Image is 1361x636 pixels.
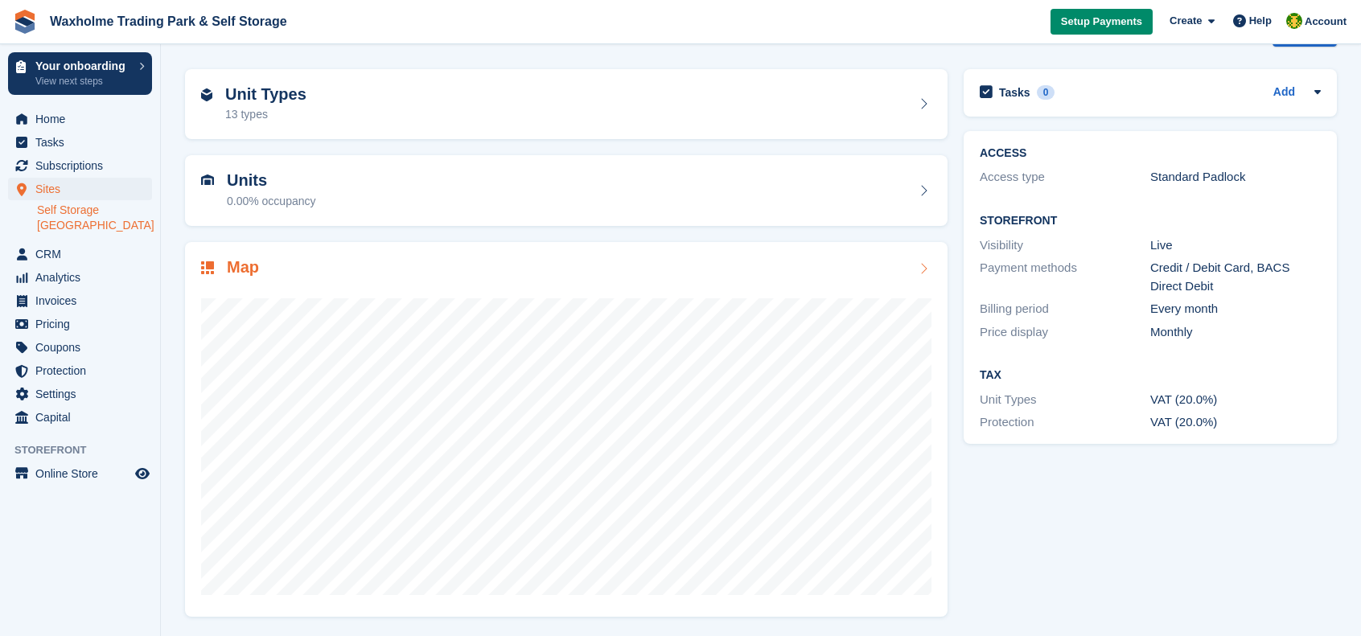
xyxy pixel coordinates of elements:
a: Map [185,242,948,618]
span: Settings [35,383,132,405]
img: stora-icon-8386f47178a22dfd0bd8f6a31ec36ba5ce8667c1dd55bd0f319d3a0aa187defe.svg [13,10,37,34]
a: Unit Types 13 types [185,69,948,140]
h2: Units [227,171,316,190]
a: menu [8,266,152,289]
img: unit-icn-7be61d7bf1b0ce9d3e12c5938cc71ed9869f7b940bace4675aadf7bd6d80202e.svg [201,174,214,186]
div: 0.00% occupancy [227,193,316,210]
a: Units 0.00% occupancy [185,155,948,226]
span: Create [1170,13,1202,29]
a: menu [8,383,152,405]
div: Every month [1150,300,1321,318]
div: Monthly [1150,323,1321,342]
div: Standard Padlock [1150,168,1321,187]
a: menu [8,462,152,485]
img: map-icn-33ee37083ee616e46c38cad1a60f524a97daa1e2b2c8c0bc3eb3415660979fc1.svg [201,261,214,274]
span: Sites [35,178,132,200]
span: Invoices [35,289,132,312]
a: Setup Payments [1051,9,1153,35]
div: Unit Types [980,391,1150,409]
div: Visibility [980,236,1150,255]
span: Help [1249,13,1272,29]
div: Billing period [980,300,1150,318]
a: menu [8,336,152,359]
h2: Tasks [999,85,1030,100]
span: Subscriptions [35,154,132,177]
div: 13 types [225,106,306,123]
h2: ACCESS [980,147,1321,160]
h2: Tax [980,369,1321,382]
span: Coupons [35,336,132,359]
span: Storefront [14,442,160,458]
span: Analytics [35,266,132,289]
span: Capital [35,406,132,429]
span: Online Store [35,462,132,485]
a: menu [8,154,152,177]
div: Access type [980,168,1150,187]
a: Self Storage [GEOGRAPHIC_DATA] [37,203,152,233]
a: Waxholme Trading Park & Self Storage [43,8,294,35]
h2: Map [227,258,259,277]
div: 0 [1037,85,1055,100]
div: Payment methods [980,259,1150,295]
div: Protection [980,413,1150,432]
a: Your onboarding View next steps [8,52,152,95]
div: Credit / Debit Card, BACS Direct Debit [1150,259,1321,295]
a: Add [1273,84,1295,102]
a: menu [8,243,152,265]
p: View next steps [35,74,131,88]
a: menu [8,406,152,429]
a: menu [8,359,152,382]
span: Pricing [35,313,132,335]
div: Live [1150,236,1321,255]
a: Preview store [133,464,152,483]
div: VAT (20.0%) [1150,413,1321,432]
span: Home [35,108,132,130]
a: menu [8,289,152,312]
a: menu [8,313,152,335]
p: Your onboarding [35,60,131,72]
div: VAT (20.0%) [1150,391,1321,409]
img: Waxholme Self Storage [1286,13,1302,29]
span: Protection [35,359,132,382]
span: Tasks [35,131,132,154]
a: menu [8,108,152,130]
a: menu [8,131,152,154]
span: Setup Payments [1061,14,1142,30]
img: unit-type-icn-2b2737a686de81e16bb02015468b77c625bbabd49415b5ef34ead5e3b44a266d.svg [201,88,212,101]
div: Price display [980,323,1150,342]
span: CRM [35,243,132,265]
a: menu [8,178,152,200]
span: Account [1305,14,1347,30]
h2: Storefront [980,215,1321,228]
h2: Unit Types [225,85,306,104]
